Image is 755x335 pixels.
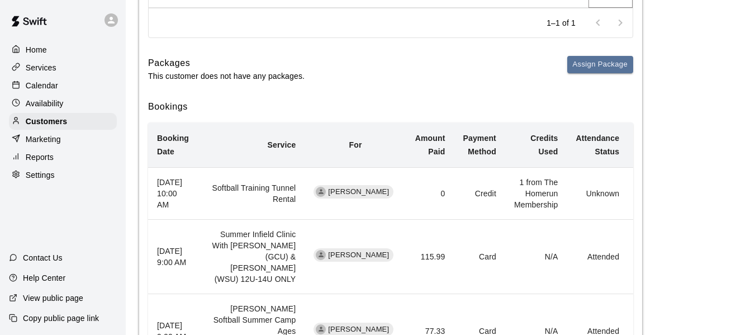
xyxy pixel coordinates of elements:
p: Availability [26,98,64,109]
p: Reports [26,152,54,163]
b: Amount Paid [415,134,445,156]
b: Credits Used [530,134,558,156]
a: Settings [9,167,117,183]
td: Card [454,220,505,294]
b: For [349,140,362,149]
a: Customers [9,113,117,130]
th: [DATE] 10:00 AM [148,168,198,220]
p: Home [26,44,47,55]
p: Calendar [26,80,58,91]
p: Services [26,62,56,73]
div: Savanna Kiviko [316,250,326,260]
div: Shylee Kiviko [316,187,326,197]
div: Savanna Kiviko [316,324,326,334]
span: [PERSON_NAME] [324,324,393,335]
h6: Bookings [148,100,633,114]
td: Credit [454,168,505,220]
span: [PERSON_NAME] [324,250,393,261]
p: View public page [23,292,83,304]
td: Attended [567,220,628,294]
button: Assign Package [567,56,633,73]
p: Customers [26,116,67,127]
b: Payment Method [463,134,496,156]
a: Calendar [9,77,117,94]
p: Marketing [26,134,61,145]
b: Booking Date [157,134,189,156]
p: Copy public page link [23,313,99,324]
td: N/A [505,220,567,294]
a: Services [9,59,117,76]
h6: Packages [148,56,305,70]
p: 1–1 of 1 [547,17,576,29]
th: [DATE] 9:00 AM [148,220,198,294]
a: Availability [9,95,117,112]
td: Summer Infield Clinic With [PERSON_NAME] (GCU) & [PERSON_NAME] (WSU) 12U-14U ONLY [198,220,305,294]
b: Service [267,140,296,149]
a: Reports [9,149,117,166]
td: Softball Training Tunnel Rental [198,168,305,220]
p: Help Center [23,272,65,284]
a: Marketing [9,131,117,148]
b: Attendance Status [576,134,619,156]
td: 1 from The Homerun Membership [505,168,567,220]
p: Contact Us [23,252,63,263]
p: Settings [26,169,55,181]
p: This customer does not have any packages. [148,70,305,82]
span: [PERSON_NAME] [324,187,393,197]
a: Home [9,41,117,58]
td: 0 [406,168,454,220]
td: 115.99 [406,220,454,294]
td: Unknown [567,168,628,220]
